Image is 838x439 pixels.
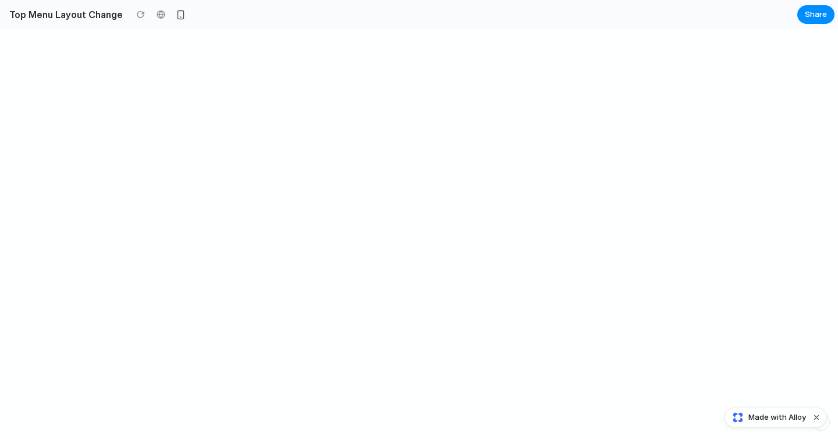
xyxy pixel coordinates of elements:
span: Made with Alloy [748,412,806,423]
h2: Top Menu Layout Change [5,8,123,22]
button: Dismiss watermark [809,410,823,424]
button: Share [797,5,835,24]
span: Share [805,9,827,20]
a: Made with Alloy [725,412,807,423]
